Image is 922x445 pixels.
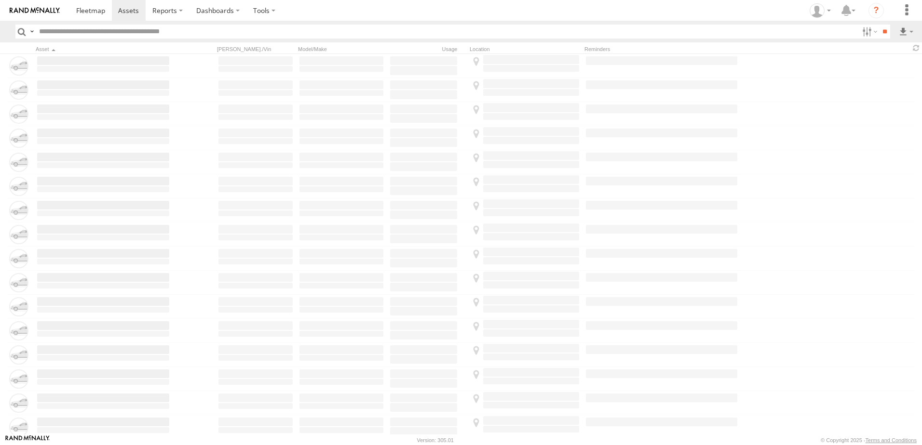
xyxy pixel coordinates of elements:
[10,7,60,14] img: rand-logo.svg
[868,3,884,18] i: ?
[417,437,454,443] div: Version: 305.01
[217,46,294,52] div: [PERSON_NAME]./Vin
[866,437,917,443] a: Terms and Conditions
[5,435,50,445] a: Visit our Website
[821,437,917,443] div: © Copyright 2025 -
[858,25,879,39] label: Search Filter Options
[389,46,466,52] div: Usage
[36,46,171,52] div: Click to Sort
[298,46,385,52] div: Model/Make
[28,25,36,39] label: Search Query
[910,43,922,52] span: Refresh
[898,25,914,39] label: Export results as...
[470,46,581,52] div: Location
[806,3,834,18] div: Rachel Marshall
[584,46,739,52] div: Reminders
